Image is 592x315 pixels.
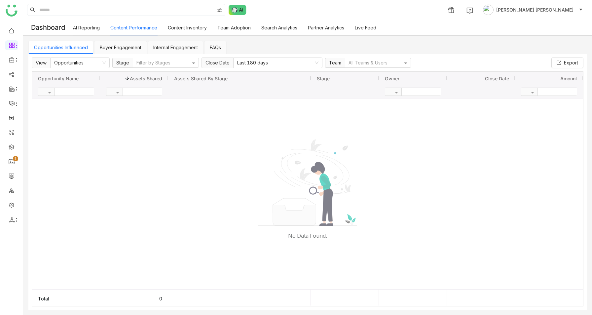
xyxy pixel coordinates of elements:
[32,58,50,68] span: View
[34,45,88,50] a: Opportunities Influenced
[261,25,297,30] a: Search Analytics
[23,20,73,35] div: Dashboard
[14,155,17,162] p: 1
[217,25,251,30] a: Team Adoption
[210,45,221,50] a: FAQs
[153,45,198,50] a: Internal Engagement
[202,58,233,68] span: Close Date
[355,25,376,30] a: Live Feed
[385,76,399,81] span: Owner
[168,25,207,30] a: Content Inventory
[485,76,509,81] span: Close Date
[466,7,473,14] img: help.svg
[496,6,573,14] span: [PERSON_NAME] [PERSON_NAME]
[483,5,494,15] img: avatar
[229,5,246,15] img: ask-buddy-normal.svg
[13,156,18,161] nz-badge-sup: 1
[308,25,344,30] a: Partner Analytics
[174,76,228,81] span: Assets Shared by Stage
[54,58,106,68] nz-select-item: Opportunities
[73,25,100,30] a: AI Reporting
[551,58,583,68] button: Export
[482,5,584,15] button: [PERSON_NAME] [PERSON_NAME]
[100,45,141,50] a: Buyer Engagement
[38,290,94,307] div: Total
[564,59,578,66] span: Export
[217,8,222,13] img: search-type.svg
[237,58,318,68] nz-select-item: Last 180 days
[329,60,341,65] span: Team
[6,5,18,17] img: logo
[106,290,162,307] div: 0
[38,76,79,81] span: Opportunity Name
[317,76,330,81] span: Stage
[110,25,157,30] a: Content Performance
[130,76,162,81] span: Assets Shared
[112,58,133,68] span: Stage
[560,76,577,81] span: Amount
